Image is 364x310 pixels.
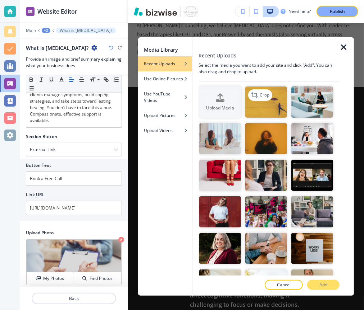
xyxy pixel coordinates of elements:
input: Ex. www.google.com [26,201,122,215]
div: Crop [248,89,272,101]
img: editor icon [26,7,35,16]
img: Your Logo [183,6,199,17]
button: Use YouTube Videos [138,86,192,108]
button: Upload Media [199,86,241,118]
h2: Button Text [26,162,51,169]
h4: Recent Uploads [144,61,175,67]
button: Use Online Pictures [138,71,192,86]
p: Cancel [277,282,291,288]
h4: Upload Pictures [144,112,176,119]
button: Back [32,293,116,304]
h2: Section Button [26,133,57,140]
button: Publish [317,6,358,17]
button: Main [26,28,36,33]
button: What is [MEDICAL_DATA]? [56,28,116,33]
h2: Website Editor [37,7,77,16]
h4: Find Photos [90,275,113,282]
img: Bizwise Logo [134,7,177,16]
button: +2 [42,28,50,33]
p: Publish [330,8,345,15]
h2: Link URL [26,192,45,198]
button: Recent Uploads [138,56,192,71]
h4: Upload Videos [144,127,173,134]
h3: Need help? [288,8,311,15]
h4: Upload Media [199,105,241,111]
div: My PhotosFind Photos [26,239,122,286]
p: Crop [260,92,269,98]
p: What is [MEDICAL_DATA]? [60,28,112,33]
h2: What is [MEDICAL_DATA]? [26,44,88,52]
h4: My Photos [43,275,64,282]
h4: Use Online Pictures [144,76,183,82]
button: Cancel [265,280,303,290]
h2: Media Library [144,46,178,53]
button: Find Photos [74,272,121,285]
h2: Upload Photo [26,230,122,236]
h4: External Link [30,146,55,153]
p: Back [32,295,115,302]
button: Upload Pictures [138,108,192,123]
h4: Select the media you want to add your site and click "Add". You can also drag and drop to upload. [199,62,340,75]
button: My Photos [27,272,74,285]
h3: Provide an image and brief summary explaining what your business does [26,56,122,69]
button: Upload Videos [138,123,192,138]
h3: Recent Uploads [199,52,236,59]
h4: Use YouTube Videos [144,91,183,104]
